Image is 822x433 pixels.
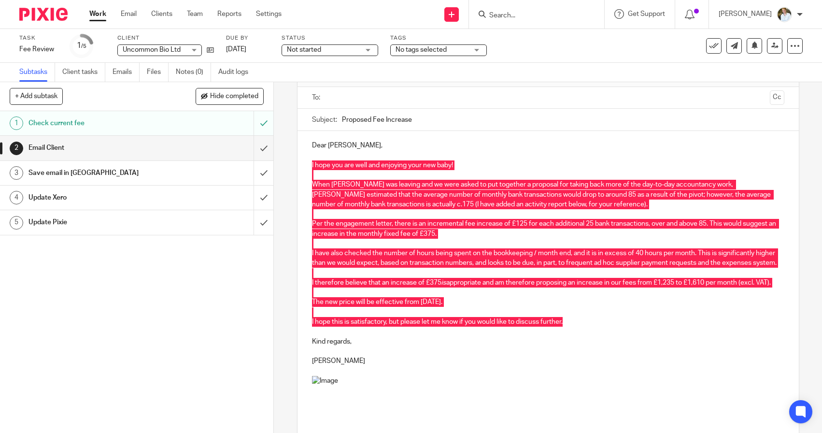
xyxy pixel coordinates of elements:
[312,141,784,150] p: Dear [PERSON_NAME],
[176,63,211,82] a: Notes (0)
[19,63,55,82] a: Subtasks
[312,219,784,239] p: Per the engagement letter, there is an incremental fee increase of £125 for each additional 25 ba...
[312,337,784,346] p: Kind regards,
[390,34,487,42] label: Tags
[282,34,378,42] label: Status
[217,9,241,19] a: Reports
[210,93,258,101] span: Hide completed
[10,216,23,230] div: 5
[10,142,23,155] div: 2
[312,278,784,288] p: I therefore believe that an increase of £375 appropriate and am therefore proposing an increase i...
[770,90,784,105] button: Cc
[312,248,784,268] p: I have also checked the number of hours being spent on the bookkeeping / month end, and it is in ...
[312,160,784,170] p: I hope you are well and enjoying your new baby!
[312,297,784,307] p: The new price will be effective from [DATE].
[28,116,172,130] h1: Check current fee
[10,116,23,130] div: 1
[28,215,172,230] h1: Update Pixie
[312,317,784,327] p: I hope this is satisfactory, but please let me know if you would like to discuss further.
[628,11,665,17] span: Get Support
[151,9,172,19] a: Clients
[10,191,23,204] div: 4
[62,63,105,82] a: Client tasks
[287,46,321,53] span: Not started
[312,93,323,102] label: To:
[117,34,214,42] label: Client
[196,88,264,104] button: Hide completed
[187,9,203,19] a: Team
[10,88,63,104] button: + Add subtask
[123,46,181,53] span: Uncommon Bio Ltd
[777,7,792,22] img: sarah-royle.jpg
[396,46,447,53] span: No tags selected
[488,12,575,20] input: Search
[226,34,269,42] label: Due by
[312,180,784,209] p: When [PERSON_NAME] was leaving and we were asked to put together a proposal for taking back more ...
[77,40,86,51] div: 1
[113,63,140,82] a: Emails
[19,44,58,54] div: Fee Review
[89,9,106,19] a: Work
[28,190,172,205] h1: Update Xero
[10,166,23,180] div: 3
[121,9,137,19] a: Email
[441,279,446,286] em: is
[226,46,246,53] span: [DATE]
[19,34,58,42] label: Task
[312,115,337,125] label: Subject:
[719,9,772,19] p: [PERSON_NAME]
[19,8,68,21] img: Pixie
[28,166,172,180] h1: Save email in [GEOGRAPHIC_DATA]
[81,43,86,49] small: /5
[256,9,282,19] a: Settings
[218,63,255,82] a: Audit logs
[28,141,172,155] h1: Email Client
[312,356,784,366] p: [PERSON_NAME]
[147,63,169,82] a: Files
